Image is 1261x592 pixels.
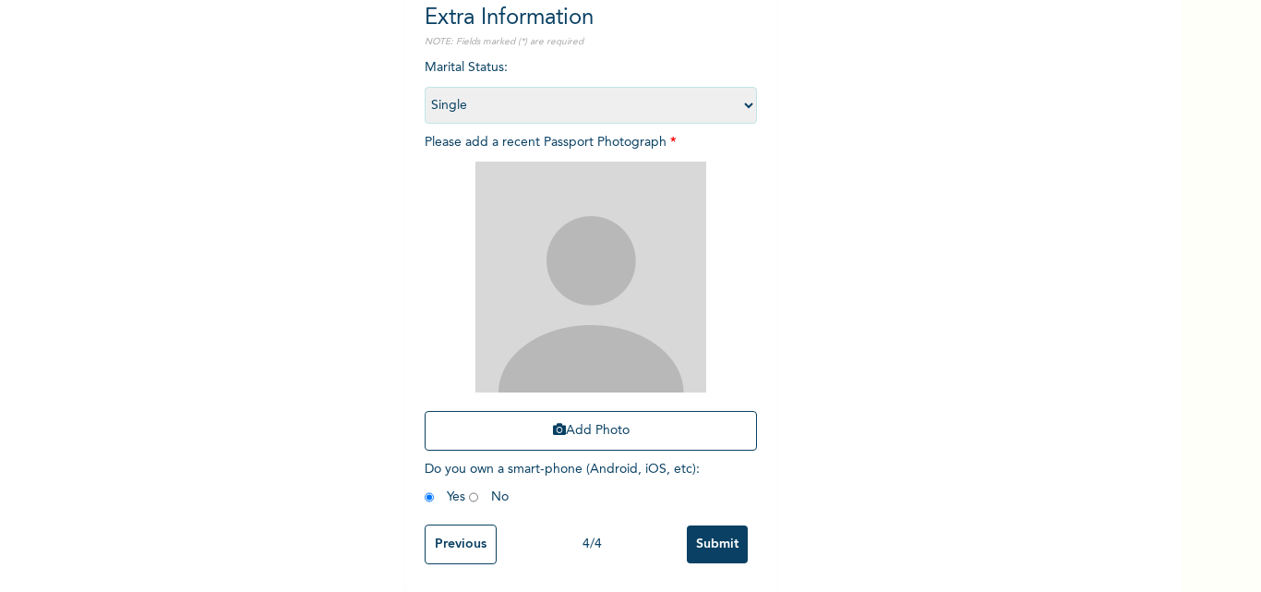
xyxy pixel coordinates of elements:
input: Submit [687,526,748,563]
input: Previous [425,525,497,564]
div: 4 / 4 [497,535,687,554]
span: Marital Status : [425,61,757,112]
span: Please add a recent Passport Photograph [425,136,757,460]
img: Crop [475,162,706,393]
span: Do you own a smart-phone (Android, iOS, etc) : Yes No [425,463,700,503]
h2: Extra Information [425,2,757,35]
button: Add Photo [425,411,757,451]
p: NOTE: Fields marked (*) are required [425,35,757,49]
